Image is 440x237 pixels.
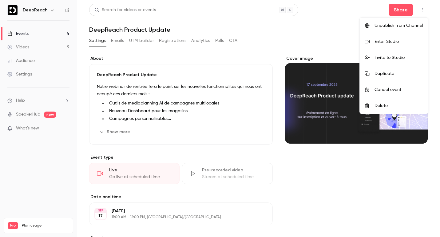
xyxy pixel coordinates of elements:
[375,87,423,93] div: Cancel event
[375,39,423,45] div: Enter Studio
[375,22,423,29] div: Unpublish from Channel
[375,71,423,77] div: Duplicate
[375,103,423,109] div: Delete
[375,55,423,61] div: Invite to Studio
